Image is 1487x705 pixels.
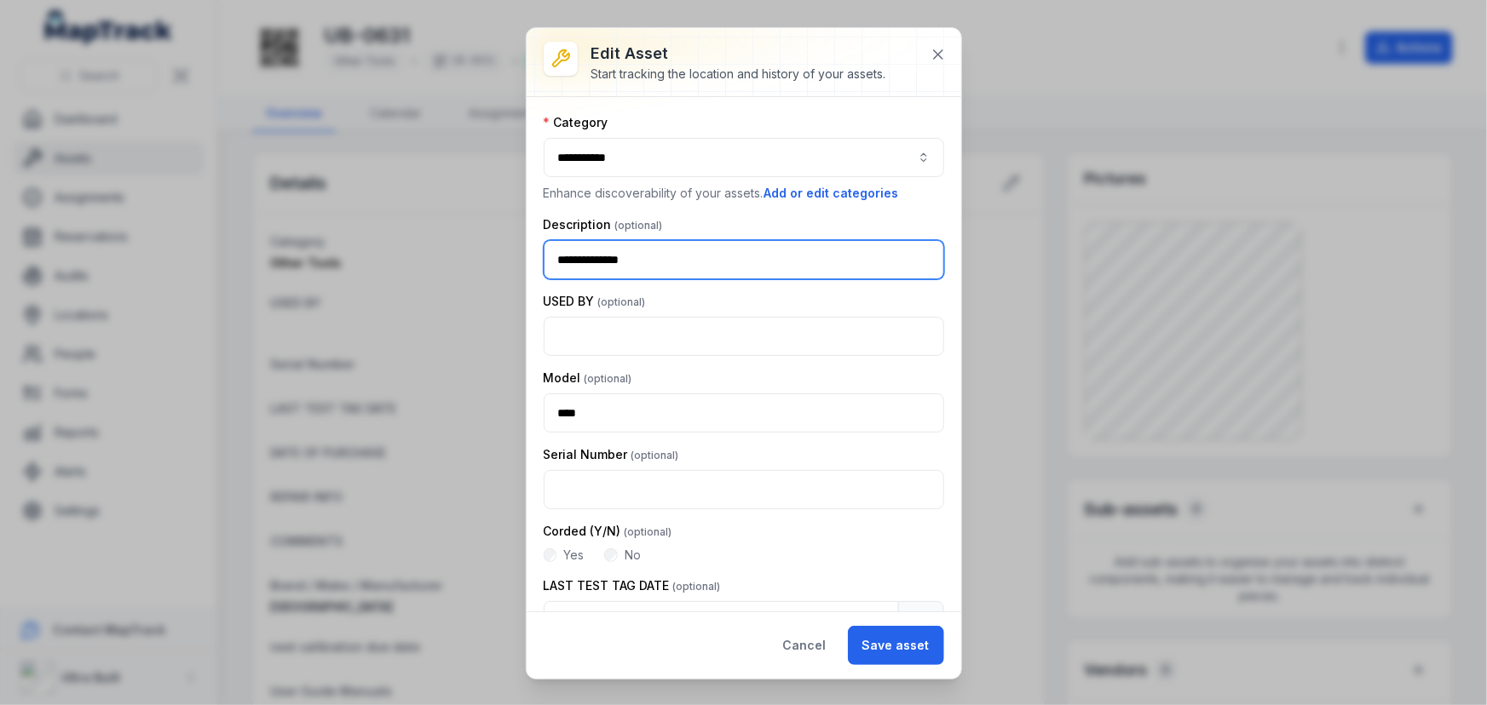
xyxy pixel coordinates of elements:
[848,626,944,665] button: Save asset
[544,114,608,131] label: Category
[544,446,679,463] label: Serial Number
[544,577,721,594] label: LAST TEST TAG DATE
[544,523,672,540] label: Corded (Y/N)
[591,66,886,83] div: Start tracking the location and history of your assets.
[769,626,841,665] button: Cancel
[544,216,663,233] label: Description
[563,547,584,564] label: Yes
[544,293,646,310] label: USED BY
[544,370,632,387] label: Model
[764,184,900,203] button: Add or edit categories
[544,184,944,203] p: Enhance discoverability of your assets.
[591,42,886,66] h3: Edit asset
[625,547,641,564] label: No
[898,601,944,640] button: Calendar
